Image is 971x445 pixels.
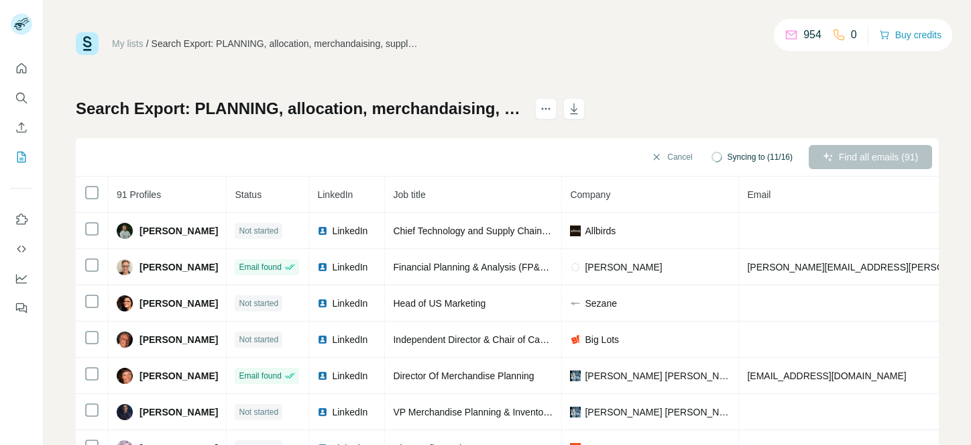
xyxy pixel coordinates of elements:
[642,145,701,169] button: Cancel
[152,37,420,50] div: Search Export: PLANNING, allocation, merchandaising, supply chain, Director, Vice President, CXO,...
[11,207,32,232] button: Use Surfe on LinkedIn
[803,27,821,43] p: 954
[239,406,278,418] span: Not started
[11,237,32,261] button: Use Surfe API
[747,370,906,381] span: [EMAIL_ADDRESS][DOMAIN_NAME]
[117,368,133,384] img: Avatar
[332,297,367,310] span: LinkedIn
[76,98,523,119] h1: Search Export: PLANNING, allocation, merchandaising, supply chain, Director, Vice President, CXO,...
[139,260,218,274] span: [PERSON_NAME]
[139,224,218,238] span: [PERSON_NAME]
[585,405,730,419] span: [PERSON_NAME] [PERSON_NAME] & Co.
[317,334,328,345] img: LinkedIn logo
[879,26,941,44] button: Buy credits
[570,189,610,200] span: Company
[317,226,328,236] img: LinkedIn logo
[393,407,711,417] span: VP Merchandise Planning & Inventory Management, [GEOGRAPHIC_DATA]
[239,225,278,237] span: Not started
[11,266,32,291] button: Dashboard
[11,296,32,320] button: Feedback
[112,38,144,49] a: My lists
[139,333,218,346] span: [PERSON_NAME]
[239,261,281,273] span: Email found
[317,189,353,200] span: LinkedIn
[235,189,262,200] span: Status
[393,226,571,236] span: Chief Technology and Supply Chain Officer
[393,298,485,309] span: Head of US Marketing
[851,27,857,43] p: 0
[146,37,149,50] li: /
[332,333,367,346] span: LinkedIn
[332,369,367,383] span: LinkedIn
[317,262,328,273] img: LinkedIn logo
[139,369,218,383] span: [PERSON_NAME]
[117,259,133,275] img: Avatar
[570,226,581,236] img: company-logo
[239,370,281,382] span: Email found
[117,295,133,311] img: Avatar
[747,189,770,200] span: Email
[317,407,328,417] img: LinkedIn logo
[117,189,161,200] span: 91 Profiles
[570,262,581,273] img: company-logo
[76,32,99,55] img: Surfe Logo
[332,405,367,419] span: LinkedIn
[332,260,367,274] span: LinkedIn
[317,298,328,309] img: LinkedIn logo
[585,297,616,310] span: Sezane
[332,224,367,238] span: LinkedIn
[117,404,133,420] img: Avatar
[117,332,133,348] img: Avatar
[393,334,632,345] span: Independent Director & Chair of Capital Allocation Comm.
[585,224,616,238] span: Allbirds
[393,370,534,381] span: Director Of Merchandise Planning
[535,98,557,119] button: actions
[570,370,581,381] img: company-logo
[11,115,32,140] button: Enrich CSV
[239,334,278,346] span: Not started
[393,262,585,273] span: Financial Planning & Analysis (FP&A) Director
[139,297,218,310] span: [PERSON_NAME]
[317,370,328,381] img: LinkedIn logo
[117,223,133,239] img: Avatar
[239,297,278,309] span: Not started
[728,151,793,163] span: Syncing to (11/16)
[393,189,425,200] span: Job title
[585,333,619,346] span: Big Lots
[570,334,581,345] img: company-logo
[585,369,730,383] span: [PERSON_NAME] [PERSON_NAME] & Co.
[585,260,662,274] span: [PERSON_NAME]
[11,86,32,110] button: Search
[11,145,32,169] button: My lists
[570,407,581,417] img: company-logo
[11,56,32,81] button: Quick start
[139,405,218,419] span: [PERSON_NAME]
[570,298,581,309] img: company-logo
